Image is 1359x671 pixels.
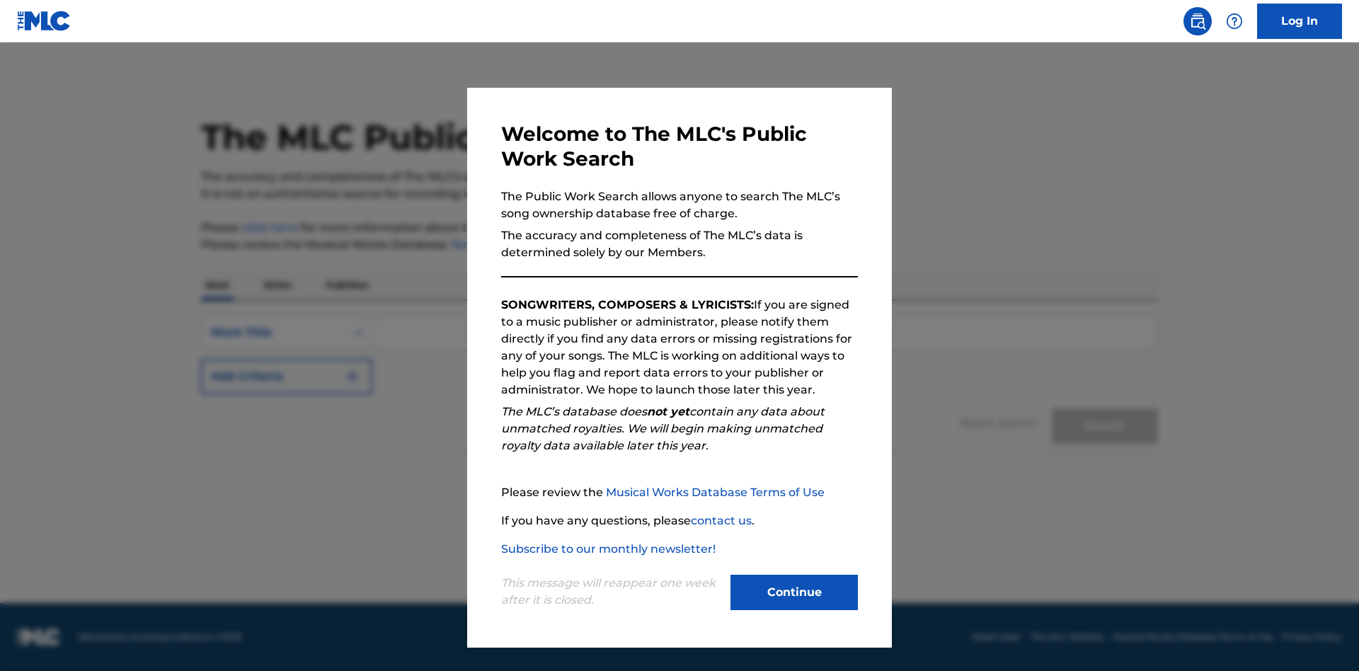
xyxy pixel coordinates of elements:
p: If you have any questions, please . [501,512,858,529]
strong: not yet [647,405,689,418]
button: Continue [730,575,858,610]
a: contact us [691,514,752,527]
img: MLC Logo [17,11,71,31]
a: Subscribe to our monthly newsletter! [501,542,716,556]
iframe: Chat Widget [1288,603,1359,671]
p: Please review the [501,484,858,501]
p: This message will reappear one week after it is closed. [501,575,722,609]
a: Public Search [1183,7,1212,35]
h3: Welcome to The MLC's Public Work Search [501,122,858,171]
img: help [1226,13,1243,30]
div: Help [1220,7,1249,35]
strong: SONGWRITERS, COMPOSERS & LYRICISTS: [501,298,754,311]
a: Log In [1257,4,1342,39]
p: The Public Work Search allows anyone to search The MLC’s song ownership database free of charge. [501,188,858,222]
em: The MLC’s database does contain any data about unmatched royalties. We will begin making unmatche... [501,405,825,452]
p: The accuracy and completeness of The MLC’s data is determined solely by our Members. [501,227,858,261]
p: If you are signed to a music publisher or administrator, please notify them directly if you find ... [501,297,858,398]
a: Musical Works Database Terms of Use [606,486,825,499]
img: search [1189,13,1206,30]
